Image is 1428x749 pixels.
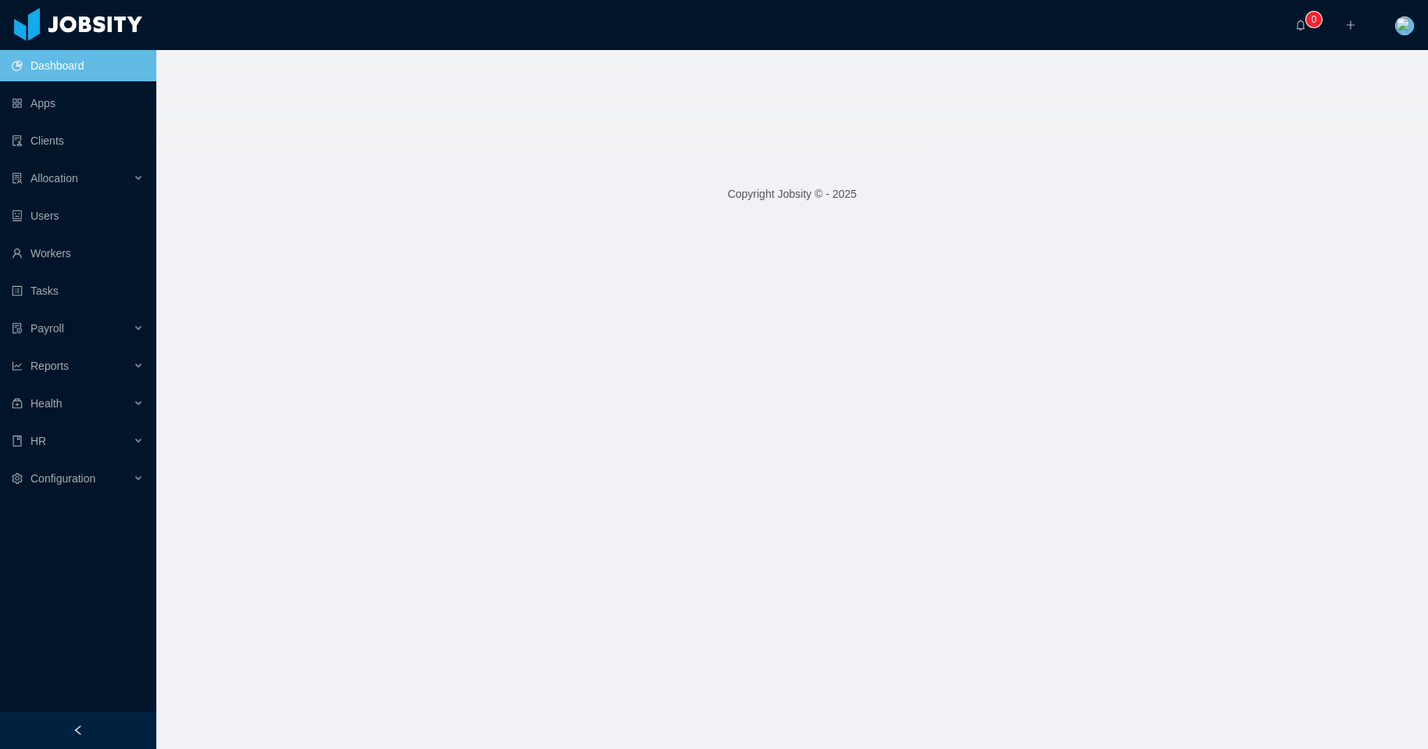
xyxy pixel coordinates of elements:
[1345,20,1356,30] i: icon: plus
[12,238,144,269] a: icon: userWorkers
[12,173,23,184] i: icon: solution
[12,200,144,231] a: icon: robotUsers
[12,275,144,306] a: icon: profileTasks
[156,167,1428,221] footer: Copyright Jobsity © - 2025
[1306,12,1322,27] sup: 0
[12,473,23,484] i: icon: setting
[30,172,78,185] span: Allocation
[12,360,23,371] i: icon: line-chart
[12,125,144,156] a: icon: auditClients
[30,360,69,372] span: Reports
[12,50,144,81] a: icon: pie-chartDashboard
[12,88,144,119] a: icon: appstoreApps
[30,322,64,335] span: Payroll
[12,435,23,446] i: icon: book
[30,472,95,485] span: Configuration
[30,435,46,447] span: HR
[12,323,23,334] i: icon: file-protect
[30,397,62,410] span: Health
[12,398,23,409] i: icon: medicine-box
[1395,16,1414,35] img: 58a31ca0-4729-11e8-a87f-69b50fb464fe_5b465dd213283.jpeg
[1295,20,1306,30] i: icon: bell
